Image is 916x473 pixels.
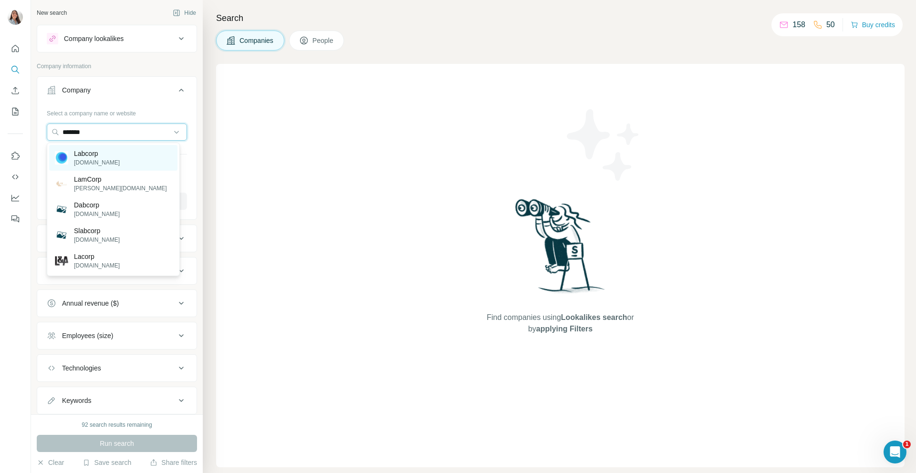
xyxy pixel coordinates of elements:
button: Employees (size) [37,324,197,347]
button: Keywords [37,389,197,412]
div: Technologies [62,363,101,373]
p: Slabcorp [74,226,120,236]
p: Dabcorp [74,200,120,210]
button: Company lookalikes [37,27,197,50]
button: Use Surfe API [8,168,23,185]
button: Save search [83,458,131,467]
button: Technologies [37,357,197,380]
div: New search [37,9,67,17]
button: Share filters [150,458,197,467]
div: 92 search results remaining [82,421,152,429]
span: Find companies using or by [484,312,636,335]
img: Slabcorp [55,228,68,242]
h4: Search [216,11,905,25]
div: Annual revenue ($) [62,298,119,308]
button: HQ location [37,259,197,282]
p: [PERSON_NAME][DOMAIN_NAME] [74,184,167,193]
p: 50 [826,19,835,31]
div: Company lookalikes [64,34,124,43]
button: Buy credits [851,18,895,31]
button: Dashboard [8,189,23,206]
div: Employees (size) [62,331,113,340]
div: Keywords [62,396,91,405]
p: LamCorp [74,175,167,184]
span: applying Filters [536,325,593,333]
div: Company [62,85,91,95]
img: Surfe Illustration - Woman searching with binoculars [511,196,610,303]
img: Surfe Illustration - Stars [561,102,646,188]
button: Clear [37,458,64,467]
img: Labcorp [55,151,68,165]
button: Feedback [8,210,23,227]
button: Annual revenue ($) [37,292,197,315]
p: Lacorp [74,252,120,261]
p: Labcorp [74,149,120,158]
button: Enrich CSV [8,82,23,99]
button: Hide [166,6,203,20]
p: [DOMAIN_NAME] [74,236,120,244]
img: LamCorp [55,177,68,190]
div: Select a company name or website [47,105,187,118]
p: [DOMAIN_NAME] [74,158,120,167]
p: [DOMAIN_NAME] [74,261,120,270]
button: Company [37,79,197,105]
button: Use Surfe on LinkedIn [8,147,23,165]
button: Quick start [8,40,23,57]
button: Search [8,61,23,78]
span: Companies [239,36,274,45]
img: Avatar [8,10,23,25]
span: Lookalikes search [561,313,627,321]
span: People [312,36,334,45]
button: My lists [8,103,23,120]
iframe: Intercom live chat [884,441,906,463]
p: [DOMAIN_NAME] [74,210,120,218]
img: Dabcorp [55,203,68,216]
p: 158 [792,19,805,31]
button: Industry [37,227,197,250]
p: Company information [37,62,197,71]
img: Lacorp [55,254,68,267]
span: 1 [903,441,911,448]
